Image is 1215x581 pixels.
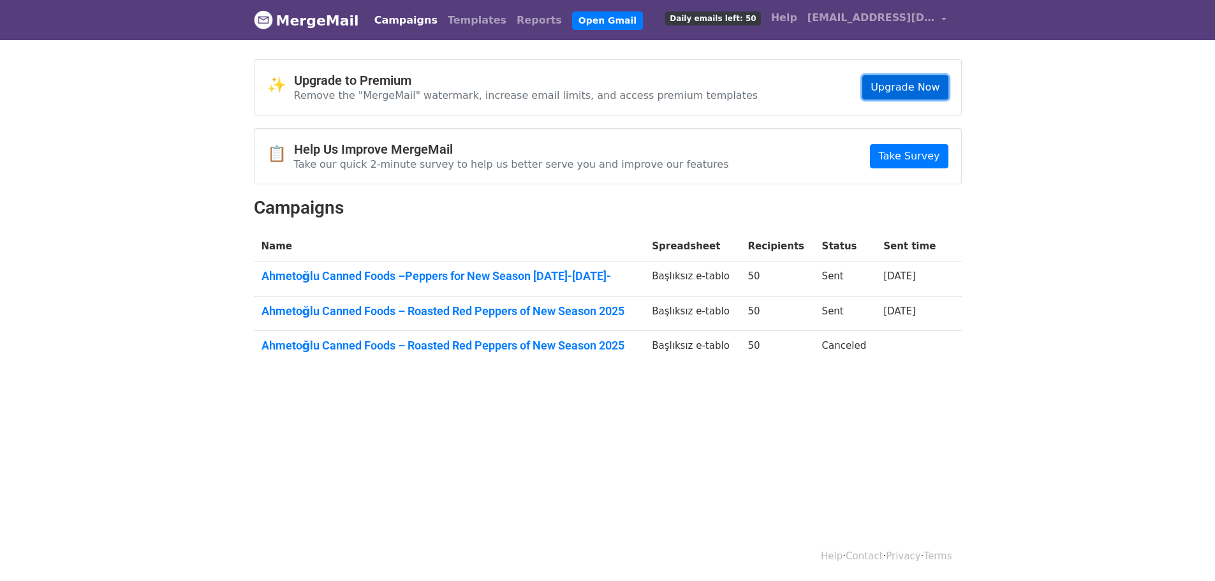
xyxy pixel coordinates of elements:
[740,261,814,297] td: 50
[740,296,814,331] td: 50
[254,7,359,34] a: MergeMail
[369,8,443,33] a: Campaigns
[254,232,645,261] th: Name
[572,11,643,30] a: Open Gmail
[814,261,876,297] td: Sent
[886,550,920,562] a: Privacy
[660,5,765,31] a: Daily emails left: 50
[1151,520,1215,581] div: Sohbet Aracı
[267,145,294,163] span: 📋
[740,232,814,261] th: Recipients
[512,8,567,33] a: Reports
[267,76,294,94] span: ✨
[443,8,512,33] a: Templates
[644,296,740,331] td: Başlıksız e-tablo
[294,142,729,157] h4: Help Us Improve MergeMail
[644,232,740,261] th: Spreadsheet
[254,10,273,29] img: MergeMail logo
[261,304,637,318] a: Ahmetoğlu Canned Foods – Roasted Red Peppers of New Season 2025
[261,269,637,283] a: Ahmetoğlu Canned Foods –Peppers for New Season [DATE]-[DATE]-
[876,232,946,261] th: Sent time
[261,339,637,353] a: Ahmetoğlu Canned Foods – Roasted Red Peppers of New Season 2025
[883,305,916,317] a: [DATE]
[294,158,729,171] p: Take our quick 2-minute survey to help us better serve you and improve our features
[766,5,802,31] a: Help
[870,144,948,168] a: Take Survey
[814,331,876,365] td: Canceled
[846,550,883,562] a: Contact
[254,197,962,219] h2: Campaigns
[807,10,935,26] span: [EMAIL_ADDRESS][DOMAIN_NAME]
[814,296,876,331] td: Sent
[862,75,948,99] a: Upgrade Now
[740,331,814,365] td: 50
[802,5,952,35] a: [EMAIL_ADDRESS][DOMAIN_NAME]
[294,73,758,88] h4: Upgrade to Premium
[1151,520,1215,581] iframe: Chat Widget
[644,331,740,365] td: Başlıksız e-tablo
[644,261,740,297] td: Başlıksız e-tablo
[924,550,952,562] a: Terms
[294,89,758,102] p: Remove the "MergeMail" watermark, increase email limits, and access premium templates
[665,11,760,26] span: Daily emails left: 50
[821,550,843,562] a: Help
[814,232,876,261] th: Status
[883,270,916,282] a: [DATE]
